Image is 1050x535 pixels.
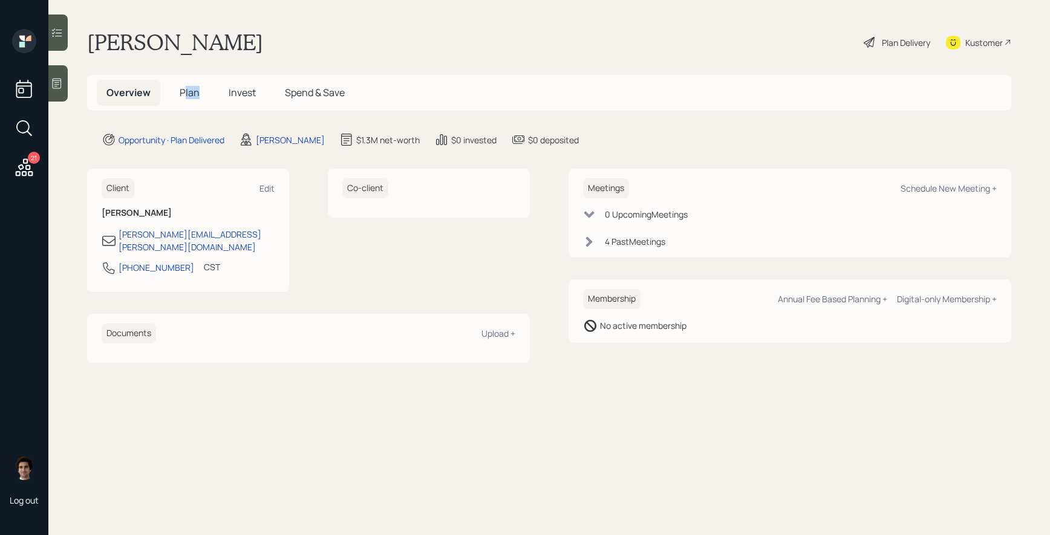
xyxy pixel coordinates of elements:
[204,261,220,273] div: CST
[965,36,1003,49] div: Kustomer
[285,86,345,99] span: Spend & Save
[180,86,200,99] span: Plan
[583,178,629,198] h6: Meetings
[882,36,930,49] div: Plan Delivery
[605,235,665,248] div: 4 Past Meeting s
[87,29,263,56] h1: [PERSON_NAME]
[528,134,579,146] div: $0 deposited
[901,183,997,194] div: Schedule New Meeting +
[12,456,36,480] img: harrison-schaefer-headshot-2.png
[356,134,420,146] div: $1.3M net-worth
[451,134,497,146] div: $0 invested
[583,289,641,309] h6: Membership
[10,494,39,506] div: Log out
[102,208,275,218] h6: [PERSON_NAME]
[256,134,325,146] div: [PERSON_NAME]
[119,261,194,274] div: [PHONE_NUMBER]
[897,293,997,305] div: Digital-only Membership +
[119,134,224,146] div: Opportunity · Plan Delivered
[605,208,688,221] div: 0 Upcoming Meeting s
[259,183,275,194] div: Edit
[342,178,388,198] h6: Co-client
[102,323,156,343] h6: Documents
[229,86,256,99] span: Invest
[778,293,887,305] div: Annual Fee Based Planning +
[600,319,686,332] div: No active membership
[28,152,40,164] div: 21
[102,178,134,198] h6: Client
[481,328,515,339] div: Upload +
[106,86,151,99] span: Overview
[119,228,275,253] div: [PERSON_NAME][EMAIL_ADDRESS][PERSON_NAME][DOMAIN_NAME]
